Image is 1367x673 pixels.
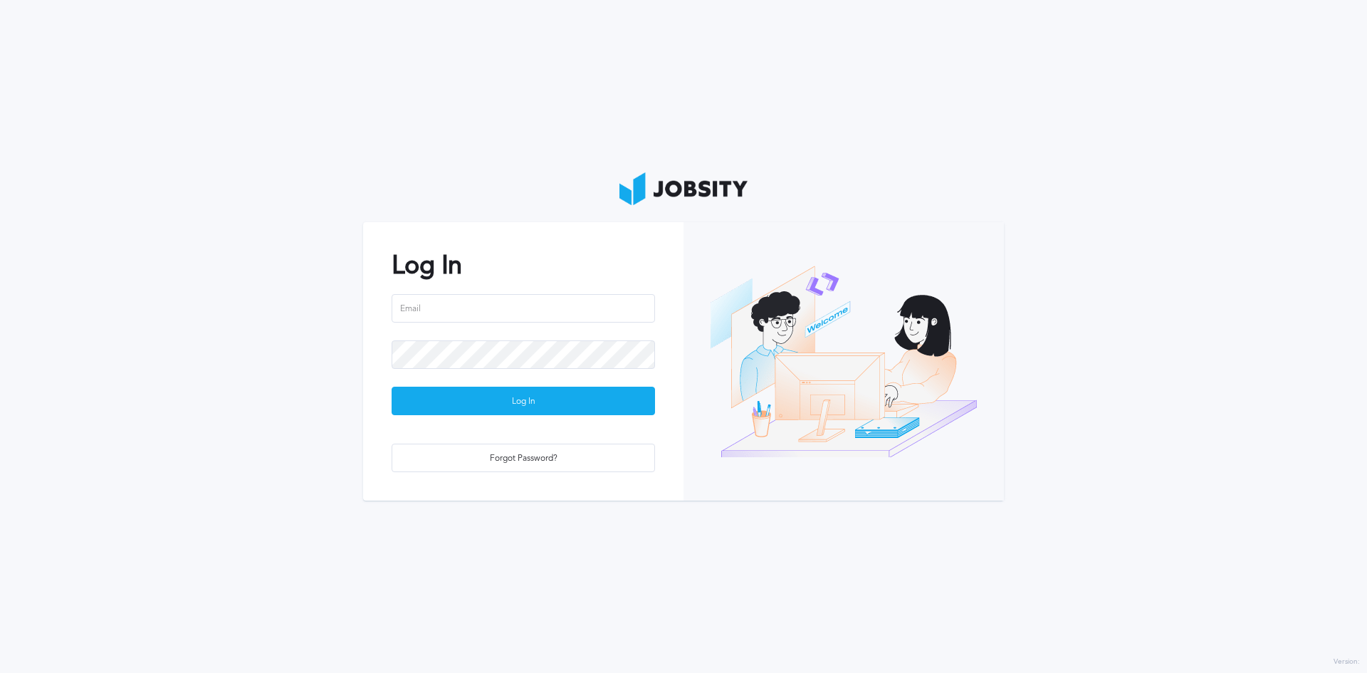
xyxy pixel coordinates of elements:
h2: Log In [392,251,655,280]
div: Log In [392,387,654,416]
label: Version: [1334,658,1360,667]
input: Email [392,294,655,323]
button: Log In [392,387,655,415]
button: Forgot Password? [392,444,655,472]
div: Forgot Password? [392,444,654,473]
